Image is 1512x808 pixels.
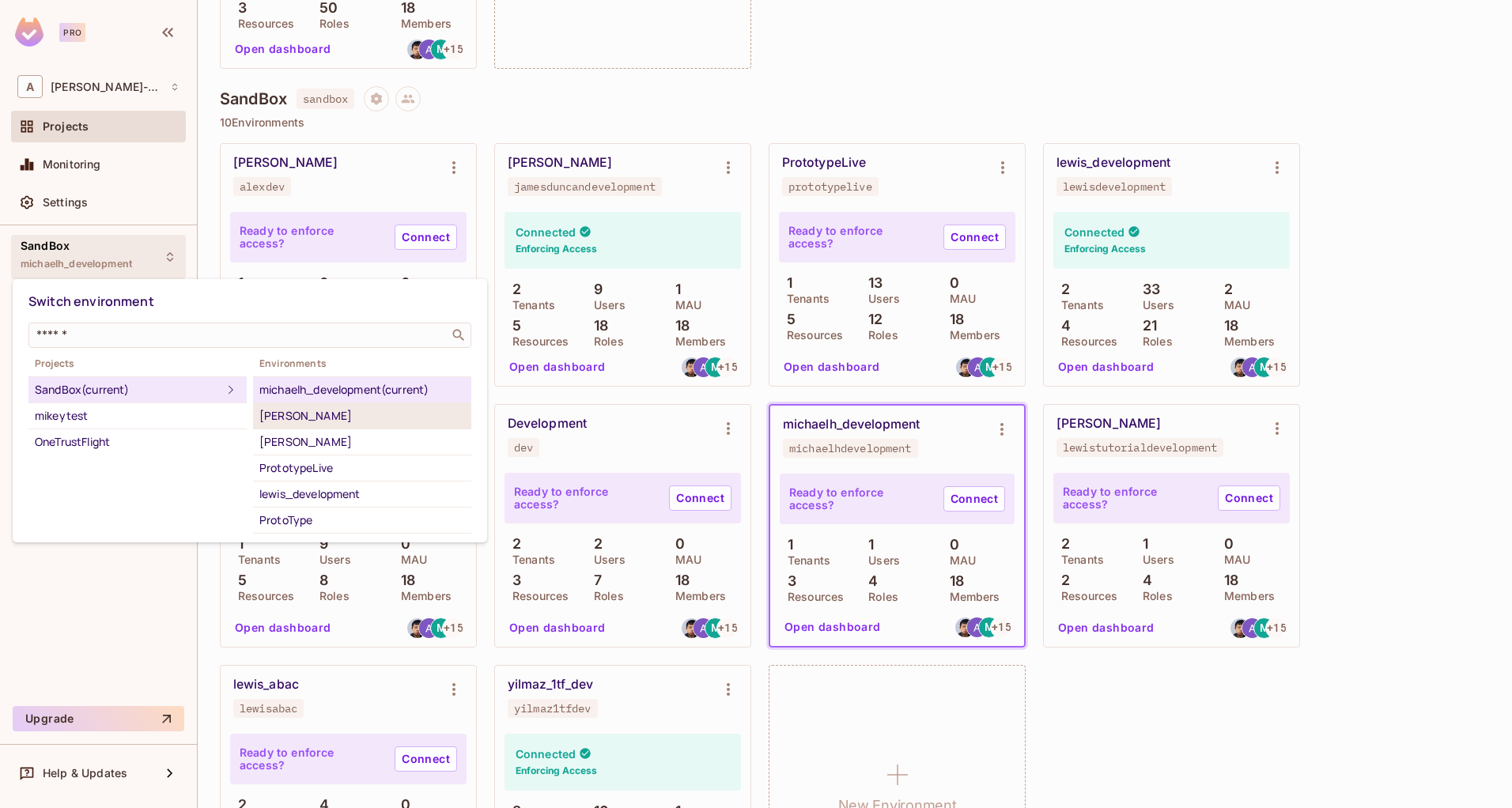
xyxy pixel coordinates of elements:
[253,357,471,370] span: Environments
[259,459,465,478] div: PrototypeLive
[259,485,465,504] div: lewis_development
[259,380,465,399] div: michaelh_development (current)
[28,357,247,370] span: Projects
[35,380,221,399] div: SandBox (current)
[259,511,465,530] div: ProtoType
[35,432,240,451] div: OneTrustFlight
[35,406,240,425] div: mikeytest
[259,432,465,451] div: [PERSON_NAME]
[259,406,465,425] div: [PERSON_NAME]
[28,293,154,310] span: Switch environment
